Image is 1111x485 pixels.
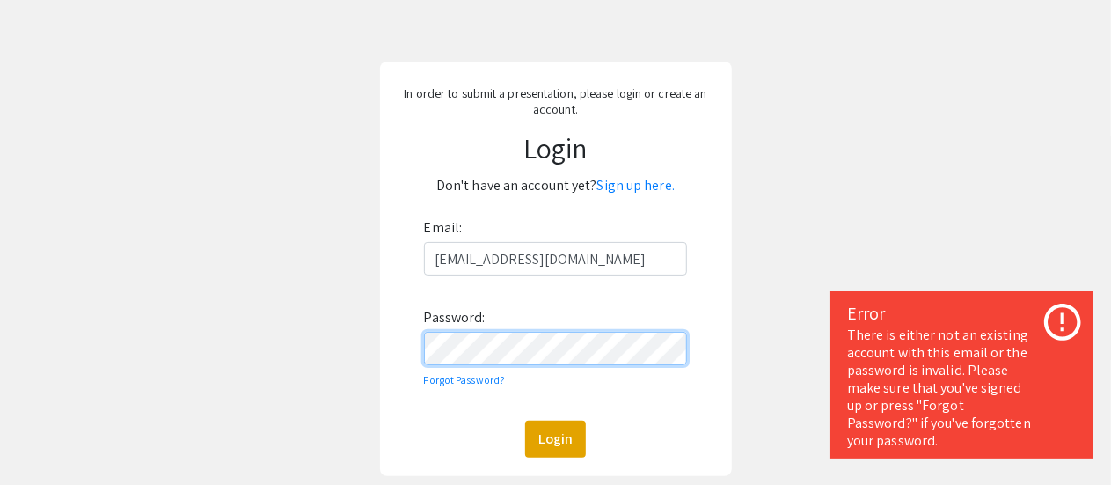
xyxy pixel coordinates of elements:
p: Don't have an account yet? [391,172,720,200]
h1: Login [391,131,720,165]
a: Forgot Password? [424,373,506,386]
label: Email: [424,214,463,242]
label: Password: [424,304,486,332]
div: There is either not an existing account with this email or the password is invalid. Please make s... [847,327,1076,450]
a: Sign up here. [597,176,675,195]
iframe: Chat [13,406,75,472]
div: Error [847,300,1076,327]
p: In order to submit a presentation, please login or create an account. [391,85,720,117]
button: Login [525,421,586,458]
